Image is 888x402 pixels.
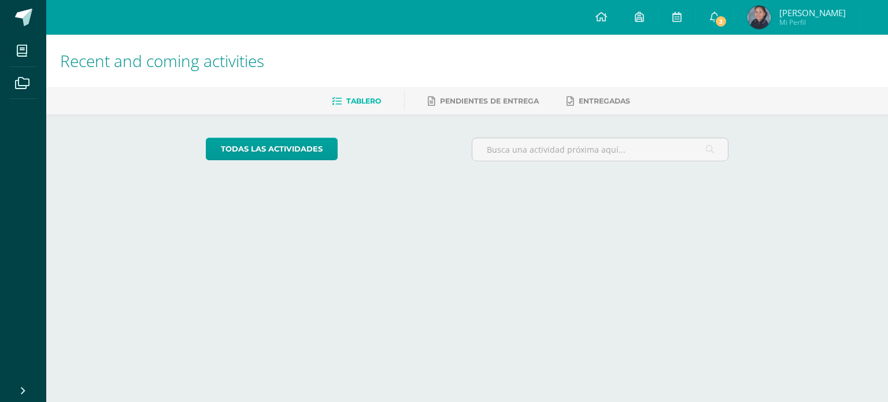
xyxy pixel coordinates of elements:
[206,138,338,160] a: todas las Actividades
[567,92,630,110] a: Entregadas
[472,138,728,161] input: Busca una actividad próxima aquí...
[748,6,771,29] img: 278aa6f9e34c126a725c5c57f2076c7b.png
[346,97,381,105] span: Tablero
[332,92,381,110] a: Tablero
[60,50,264,72] span: Recent and coming activities
[779,7,846,19] span: [PERSON_NAME]
[715,15,727,28] span: 3
[779,17,846,27] span: Mi Perfil
[579,97,630,105] span: Entregadas
[428,92,539,110] a: Pendientes de entrega
[440,97,539,105] span: Pendientes de entrega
